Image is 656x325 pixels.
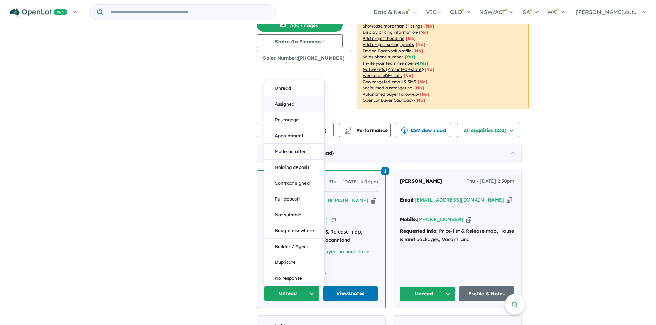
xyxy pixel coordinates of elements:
span: [No] [404,73,413,78]
span: [ Yes ] [418,61,428,66]
button: CSV download [396,123,451,137]
strong: Requested info: [400,228,438,234]
u: OpenLot Buyer Cashback [363,98,414,103]
span: [No] [425,67,434,72]
img: bar-chart.svg [344,129,351,134]
button: Not suitable [264,207,324,223]
span: [ No ] [424,23,434,29]
a: [PERSON_NAME] [400,177,442,185]
a: [EMAIL_ADDRESS][DOMAIN_NAME] [415,197,504,203]
img: Openlot PRO Logo White [10,8,67,17]
a: 1 [381,166,389,175]
span: Performance [345,127,388,133]
img: download icon [401,127,408,134]
input: Try estate name, suburb, builder or developer [104,5,274,20]
u: Sales phone number [363,54,403,59]
button: Copy [507,196,512,204]
u: Social media retargeting [363,85,413,90]
u: Showcase more than 3 listings [363,23,423,29]
span: [ No ] [413,48,423,53]
button: Bought elsewhere [264,223,324,239]
span: [No] [418,79,427,84]
u: Native ads (Promoted estate) [363,67,423,72]
u: Geo-targeted email & SMS [363,79,416,84]
button: Full deposit [264,191,324,207]
button: Performance [339,123,391,137]
u: Invite your team members [363,61,416,66]
button: Copy [331,217,336,224]
button: Re-engage [264,112,324,128]
span: [PERSON_NAME].cut... [576,9,638,15]
button: No response [264,270,324,286]
button: Unread [264,80,324,96]
span: 1 [381,167,389,175]
span: [ No ] [406,36,416,41]
button: Appointment [264,128,324,144]
button: Unread [264,286,320,301]
strong: Mobile: [400,216,417,223]
button: Contract signed [264,175,324,191]
span: Thu - [DATE] 4:04pm [329,178,378,186]
a: View1notes [323,286,378,301]
span: [No] [420,91,429,97]
img: line-chart.svg [345,127,351,131]
u: Add project selling-points [363,42,414,47]
a: Profile & Notes [459,286,515,301]
u: Automated buyer follow-up [363,91,418,97]
span: Thu - [DATE] 2:58pm [467,177,514,185]
button: Unread [400,286,456,301]
div: Price-list & Release map, House & land packages, Vacant land [400,227,514,244]
div: [DATE] [257,144,522,163]
u: Add project headline [363,36,404,41]
span: [No] [414,85,424,90]
button: Sales Number:[PHONE_NUMBER] [257,51,351,65]
button: Builder / Agent [264,239,324,254]
button: All enquiries (233) [457,123,519,137]
u: Weekend eDM slots [363,73,402,78]
u: Embed Facebook profile [363,48,412,53]
span: [No] [415,98,425,103]
span: [ No ] [419,30,428,35]
button: Team member settings (5) [257,123,334,137]
span: [ Yes ] [405,54,415,59]
a: [PHONE_NUMBER] [417,216,464,223]
u: Display pricing information [363,30,417,35]
button: Copy [371,197,376,204]
div: Unread [264,80,325,286]
span: [PERSON_NAME] [400,178,442,184]
button: Assigned [264,96,324,112]
button: Copy [466,216,471,223]
button: Holding deposit [264,160,324,175]
strong: Email: [400,197,415,203]
button: Made an offer [264,144,324,160]
button: Duplicate [264,254,324,270]
button: Add images [257,18,343,32]
span: [ No ] [416,42,425,47]
button: Status:In Planning [257,34,343,48]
